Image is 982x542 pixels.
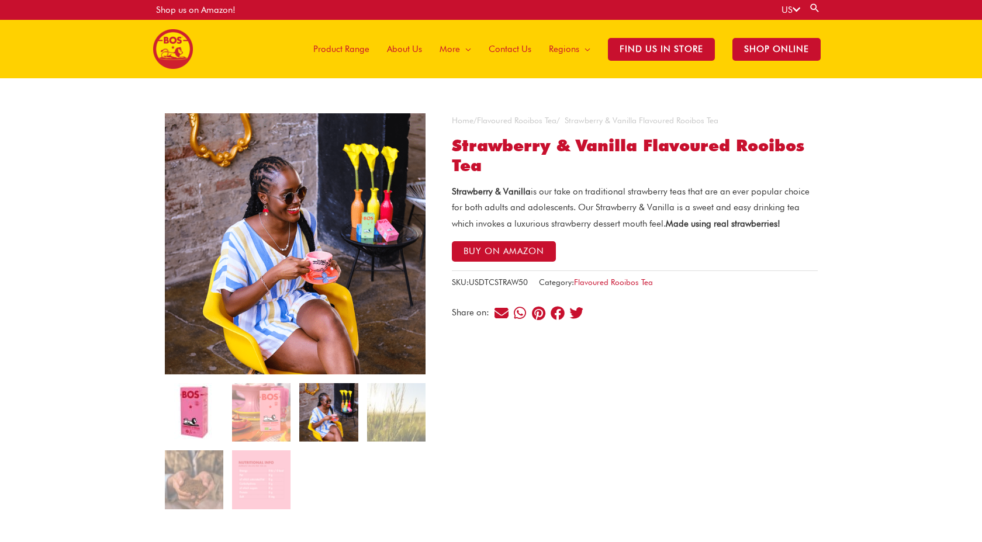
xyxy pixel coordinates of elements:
[378,20,431,78] a: About Us
[512,305,528,321] div: Share on whatsapp
[452,241,556,262] button: Buy on Amazon
[452,275,528,290] span: SKU:
[477,116,556,125] a: Flavoured Rooibos Tea
[549,305,565,321] div: Share on facebook
[608,38,715,61] span: Find Us in Store
[666,218,780,229] strong: Made using real strawberries!
[313,32,369,67] span: Product Range
[452,113,818,128] nav: Breadcrumb
[539,275,653,290] span: Category:
[493,305,509,321] div: Share on email
[469,277,528,287] span: USDTCSTRAW50
[232,450,291,509] img: Strawberry & Vanilla Flavoured Rooibos Tea - Image 6
[440,32,460,67] span: More
[367,383,426,442] img: Strawberry & Vanilla Flavoured Rooibos Tea - Image 4
[574,277,653,287] a: Flavoured Rooibos Tea
[165,450,223,509] img: Strawberry & Vanilla Flavoured Rooibos Tea - Image 5
[165,383,223,442] img: Strawberry & Vanilla Flavoured Rooibos Tea
[452,186,531,197] b: Strawberry & Vanilla
[452,116,473,125] a: Home
[568,305,584,321] div: Share on twitter
[296,20,829,78] nav: Site Navigation
[387,32,422,67] span: About Us
[732,38,821,61] span: SHOP ONLINE
[299,383,358,442] img: Strawberry & Vanilla Flavoured Rooibos Tea - Image 3
[540,20,599,78] a: Regions
[809,2,821,13] a: Search button
[232,383,291,442] img: Strawberry & Vanilla Flavoured Rooibos Tea - Image 2
[782,5,800,15] a: US
[480,20,540,78] a: Contact Us
[153,29,193,69] img: BOS United States
[305,20,378,78] a: Product Range
[452,308,493,317] div: Share on:
[452,186,810,230] span: is our take on traditional strawberry teas that are an ever popular choice for both adults and ad...
[549,32,579,67] span: Regions
[431,20,480,78] a: More
[489,32,531,67] span: Contact Us
[165,113,426,374] img: Strawberry & Vanilla Flavoured Rooibos Tea - Image 3
[452,136,818,175] h1: Strawberry & Vanilla Flavoured Rooibos Tea
[531,305,547,321] div: Share on pinterest
[599,20,724,78] a: Find Us in Store
[724,20,829,78] a: SHOP ONLINE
